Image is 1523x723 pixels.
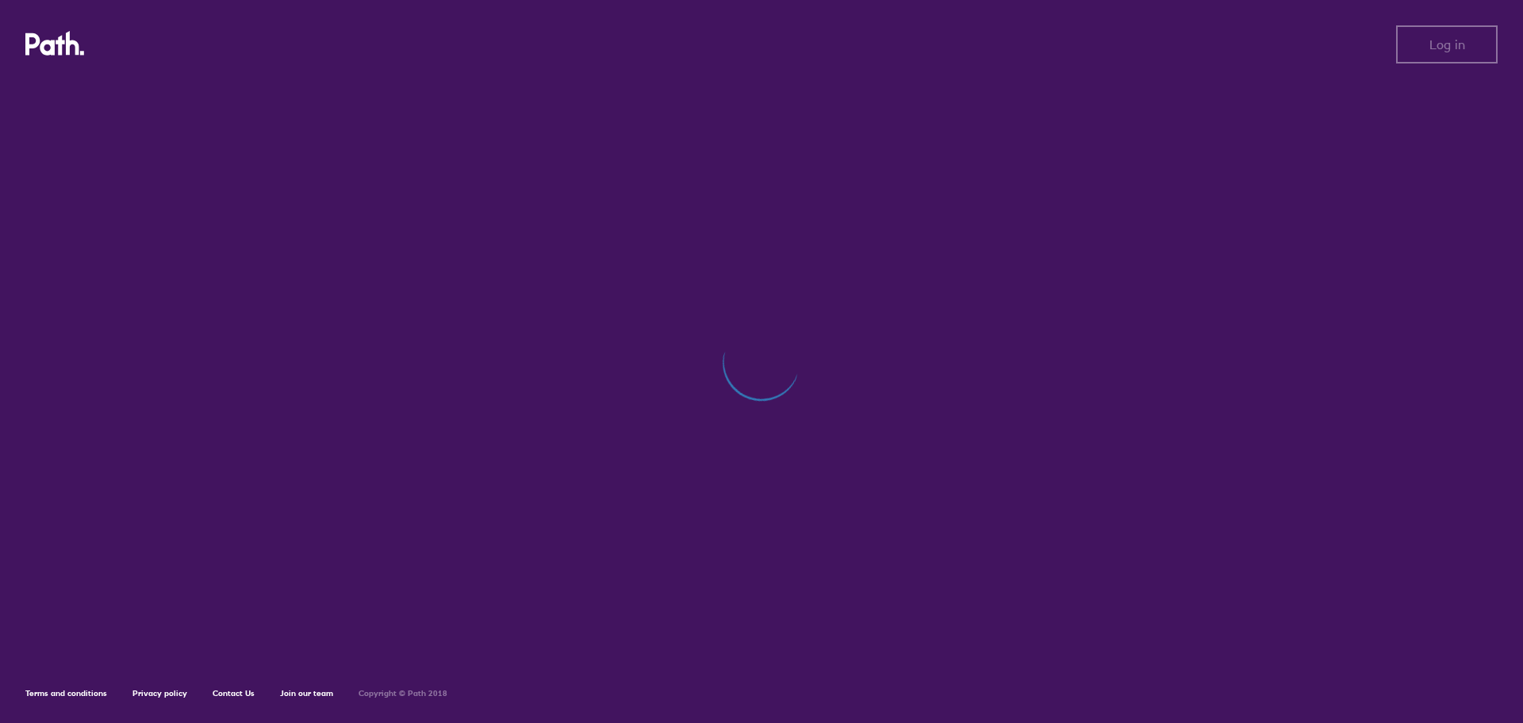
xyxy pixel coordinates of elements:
[1396,25,1498,63] button: Log in
[132,688,187,698] a: Privacy policy
[213,688,255,698] a: Contact Us
[280,688,333,698] a: Join our team
[25,688,107,698] a: Terms and conditions
[1429,37,1465,52] span: Log in
[359,689,447,698] h6: Copyright © Path 2018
